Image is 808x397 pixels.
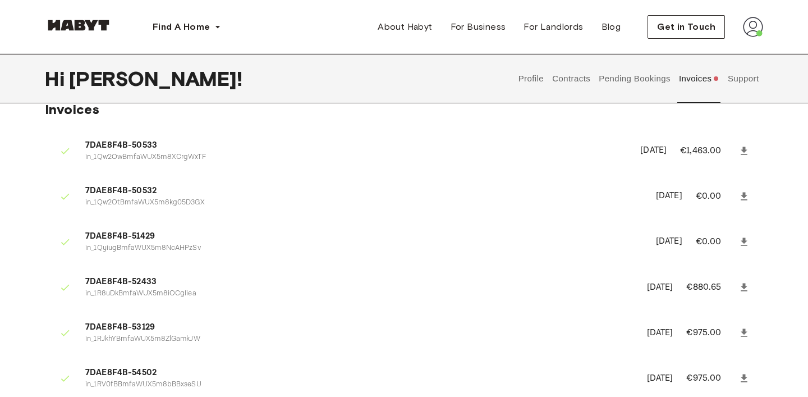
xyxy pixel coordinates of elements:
span: 7DAE8F4B-53129 [85,321,633,334]
p: in_1Qw2OwBmfaWUX5m8XCrgWxTF [85,152,627,163]
a: Blog [593,16,630,38]
button: Support [726,54,760,103]
div: user profile tabs [514,54,763,103]
span: Find A Home [153,20,210,34]
p: in_1Qw2OtBmfaWUX5m8kg05D3GX [85,198,642,208]
span: 7DAE8F4B-50532 [85,185,642,198]
p: [DATE] [656,190,682,203]
button: Profile [517,54,545,103]
p: €975.00 [686,326,736,340]
span: Invoices [45,101,99,117]
button: Get in Touch [648,15,725,39]
img: Habyt [45,20,112,31]
p: in_1RV0fBBmfaWUX5m8bBBxseSU [85,380,633,390]
p: €880.65 [686,281,736,294]
p: [DATE] [647,372,673,385]
a: For Business [442,16,515,38]
button: Pending Bookings [598,54,672,103]
button: Find A Home [144,16,230,38]
img: avatar [743,17,763,37]
span: Blog [602,20,621,34]
button: Contracts [551,54,592,103]
span: Get in Touch [657,20,715,34]
span: 7DAE8F4B-50533 [85,139,627,152]
p: [DATE] [640,144,667,157]
p: €975.00 [686,372,736,385]
p: [DATE] [656,235,682,248]
p: in_1R8uDkBmfaWUX5m8iOCgIiea [85,289,633,299]
p: €0.00 [696,235,736,249]
p: €1,463.00 [680,144,736,158]
a: About Habyt [369,16,441,38]
span: 7DAE8F4B-54502 [85,367,633,380]
p: in_1QyiugBmfaWUX5m8NcAHPzSv [85,243,642,254]
span: 7DAE8F4B-51429 [85,230,642,243]
span: Hi [45,67,69,90]
span: For Business [451,20,506,34]
p: in_1RJkhYBmfaWUX5m8ZlGamkJW [85,334,633,345]
p: [DATE] [647,327,673,340]
a: For Landlords [515,16,592,38]
span: For Landlords [524,20,583,34]
span: [PERSON_NAME] ! [69,67,242,90]
span: 7DAE8F4B-52433 [85,276,633,289]
button: Invoices [677,54,720,103]
p: [DATE] [647,281,673,294]
span: About Habyt [378,20,432,34]
p: €0.00 [696,190,736,203]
